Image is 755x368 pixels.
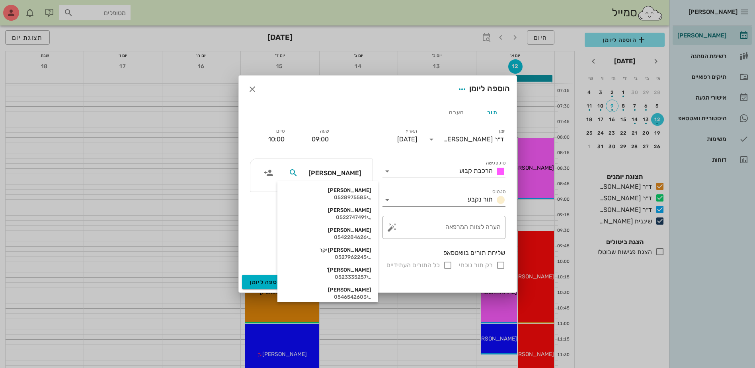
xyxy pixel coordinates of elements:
div: 0523335257 [284,274,371,280]
div: [PERSON_NAME] [284,287,371,293]
div: [PERSON_NAME] [284,187,371,194]
label: סיום [276,128,285,134]
div: הוספה ליומן [455,82,510,96]
button: הוספה ליומן [242,275,292,289]
div: [PERSON_NAME] [284,207,371,213]
label: שעה [320,128,329,134]
div: [PERSON_NAME] יקר [284,247,371,253]
div: סטטוסתור נקבע [382,194,505,206]
label: סוג פגישה [486,160,505,166]
div: שליחת תורים בוואטסאפ [250,249,505,257]
span: תור נקבע [468,196,493,203]
label: יומן [499,128,505,134]
label: תאריך [404,128,417,134]
div: [PERSON_NAME]' [284,267,371,273]
div: תור [474,103,510,122]
div: 0546542603 [284,294,371,300]
div: 0542284626 [284,234,371,241]
div: 0528975585 [284,194,371,201]
div: [PERSON_NAME] [284,227,371,233]
div: ד״ר [PERSON_NAME] [443,136,504,143]
div: הערה [439,103,474,122]
span: הרכבת קבוע [459,167,493,174]
span: הוספה ליומן [250,279,284,286]
div: 0527962245 [284,254,371,260]
div: יומןד״ר [PERSON_NAME] [427,133,505,146]
label: סטטוס [492,189,505,195]
div: 0522747491 [284,214,371,221]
